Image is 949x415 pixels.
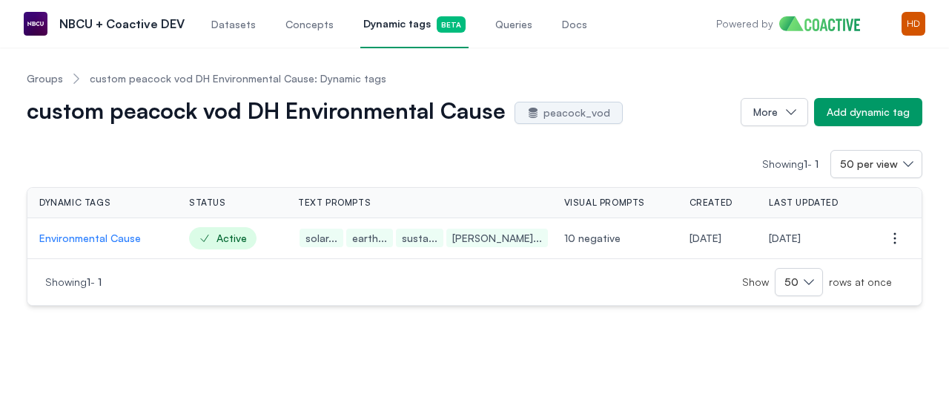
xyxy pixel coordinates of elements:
[815,157,819,170] span: 1
[779,16,872,31] img: Home
[902,12,925,36] img: Menu for the logged in user
[437,16,466,33] span: Beta
[823,275,892,290] span: rows at once
[775,268,823,296] button: 50
[495,17,532,32] span: Queries
[189,227,257,249] span: Active
[543,105,610,120] span: peacock_vod
[363,16,466,33] span: Dynamic tags
[564,231,666,246] span: 10 negative
[564,197,645,209] span: Visual prompts
[716,16,773,31] p: Powered by
[690,197,733,209] span: Created
[39,197,110,209] span: Dynamic tags
[300,229,343,247] span: solar...
[346,229,393,247] span: earth...
[804,157,807,170] span: 1
[98,275,102,288] span: 1
[742,275,775,290] span: Show
[59,15,185,33] p: NBCU + Coactive DEV
[27,100,506,124] h1: custom peacock vod DH Environmental Cause
[784,275,798,290] span: 50
[27,59,922,98] nav: Breadcrumb
[840,157,898,171] span: 50 per view
[45,275,331,290] p: Showing -
[515,102,623,124] a: peacock_vod
[87,275,90,288] span: 1
[830,150,922,178] button: 50 per view
[762,157,830,171] p: Showing -
[690,232,721,244] span: Wednesday, August 6, 2025 at 5:31:14 PM UTC
[298,197,371,209] span: Text prompts
[39,231,165,246] a: Environmental Cause
[189,197,226,209] span: Status
[90,71,386,86] span: custom peacock vod DH Environmental Cause: Dynamic tags
[285,17,334,32] span: Concepts
[446,229,548,247] span: [PERSON_NAME]...
[741,98,808,126] button: More
[814,98,922,126] button: Add dynamic tag
[211,17,256,32] span: Datasets
[27,71,63,86] a: Groups
[827,105,910,120] div: Add dynamic tag
[549,231,569,246] span: + 5
[396,229,443,247] span: susta...
[769,197,838,209] span: Last updated
[769,232,801,244] span: Thursday, August 7, 2025 at 3:33:57 PM UTC
[24,12,47,36] img: NBCU + Coactive DEV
